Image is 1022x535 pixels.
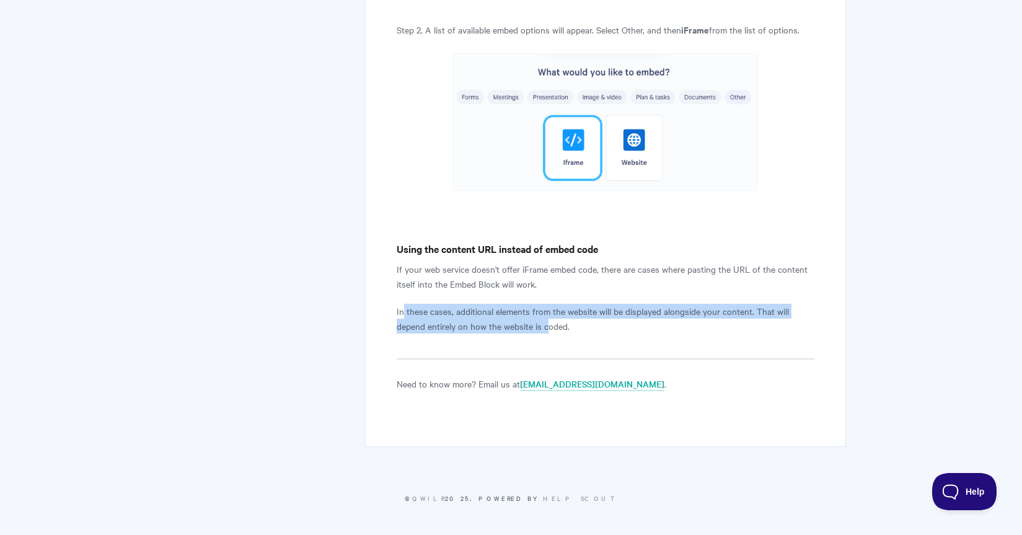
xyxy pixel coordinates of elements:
a: [EMAIL_ADDRESS][DOMAIN_NAME] [520,378,664,391]
strong: iFrame [681,23,709,36]
span: Powered by [478,493,618,503]
h4: Using the content URL instead of embed code [397,241,814,257]
p: Step 2. A list of available embed options will appear. Select Other, and then from the list of op... [397,22,814,37]
img: file-07ec1DqTDO.png [453,53,758,191]
a: Qwilr [412,493,445,503]
a: Help Scout [543,493,618,503]
iframe: Toggle Customer Support [932,473,997,510]
p: © 2025. [177,493,846,504]
p: If your web service doesn't offer iFrame embed code, there are cases where pasting the URL of the... [397,262,814,291]
p: In these cases, additional elements from the website will be displayed alongside your content. Th... [397,304,814,334]
p: Need to know more? Email us at . [397,376,814,391]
